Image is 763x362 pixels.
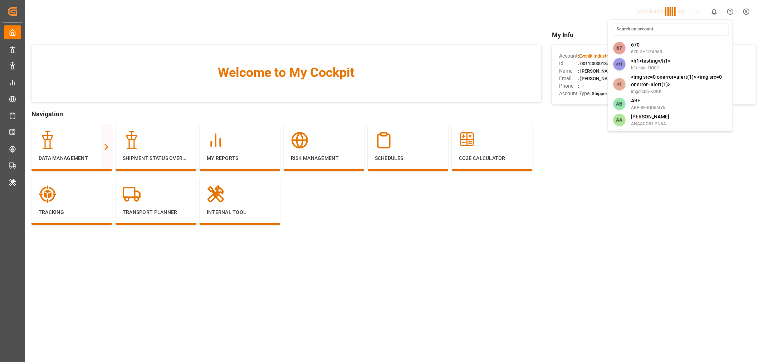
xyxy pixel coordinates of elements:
[590,91,607,96] span: : Shipper
[123,209,189,216] p: Transport Planner
[291,155,357,162] p: Risk Management
[552,30,756,40] span: My Info
[559,90,590,97] span: Account Type
[578,83,584,89] span: : —
[706,4,722,20] button: show 0 new notifications
[579,53,622,59] span: Evonik Industries AG
[578,76,726,81] span: : [PERSON_NAME][DOMAIN_NAME][EMAIL_ADDRESS][DOMAIN_NAME]
[578,68,616,74] span: : [PERSON_NAME]
[559,75,578,82] span: Email
[578,61,625,66] span: : 0011t000013eqN2AAI
[39,209,105,216] p: Tracking
[459,155,525,162] p: CO2e Calculator
[46,63,527,82] span: Welcome to My Cockpit
[31,109,541,119] span: Navigation
[207,155,273,162] p: My Reports
[559,52,578,60] span: Account
[39,155,105,162] p: Data Management
[123,155,189,162] p: Shipment Status Overview
[207,209,273,216] p: Internal Tool
[722,4,738,20] button: Help Center
[559,82,578,90] span: Phone
[559,60,578,67] span: Id
[375,155,441,162] p: Schedules
[559,67,578,75] span: Name
[612,23,729,35] input: Search an account...
[578,53,622,59] span: :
